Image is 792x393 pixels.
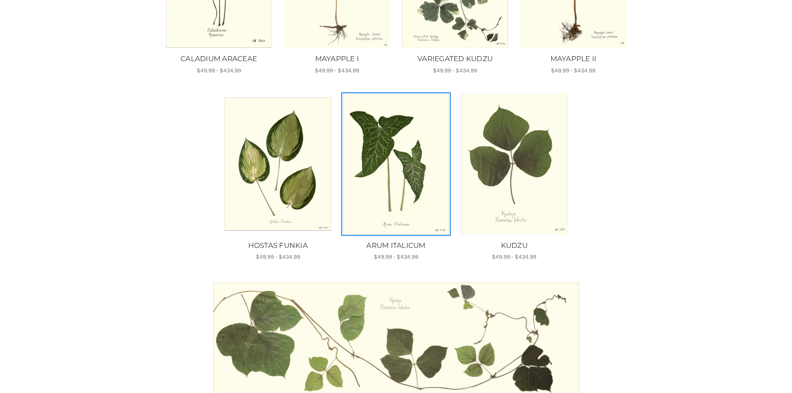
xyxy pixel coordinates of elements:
[461,94,567,235] a: KUDZU, Price range from $49.99 to $434.99
[459,240,569,251] a: KUDZU, Price range from $49.99 to $434.99
[492,253,536,260] span: $49.99 - $434.99
[400,54,510,64] a: VARIEGATED KUDZU, Price range from $49.99 to $434.99
[433,67,477,74] span: $49.99 - $434.99
[225,97,331,231] img: Unframed
[518,54,628,64] a: MAYAPPLE II, Price range from $49.99 to $434.99
[461,94,567,235] img: Unframed
[225,94,331,235] a: HOSTAS FUNKIA, Price range from $49.99 to $434.99
[343,94,449,235] img: Unframed
[164,54,274,64] a: CALADIUM ARACEAE, Price range from $49.99 to $434.99
[282,54,392,64] a: MAYAPPLE I, Price range from $49.99 to $434.99
[551,67,595,74] span: $49.99 - $434.99
[343,94,449,235] a: ARUM ITALICUM, Price range from $49.99 to $434.99
[315,67,359,74] span: $49.99 - $434.99
[197,67,241,74] span: $49.99 - $434.99
[341,240,451,251] a: ARUM ITALICUM, Price range from $49.99 to $434.99
[223,240,333,251] a: HOSTAS FUNKIA, Price range from $49.99 to $434.99
[374,253,418,260] span: $49.99 - $434.99
[256,253,300,260] span: $49.99 - $434.99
